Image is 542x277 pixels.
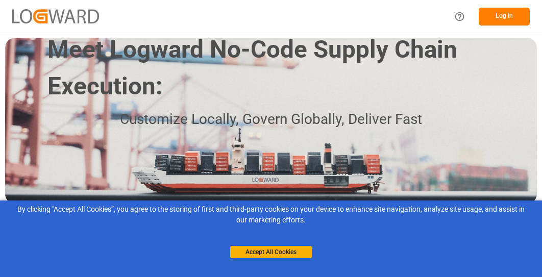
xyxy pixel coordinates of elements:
div: By clicking "Accept All Cookies”, you agree to the storing of first and third-party cookies on yo... [7,204,535,225]
img: Logward_new_orange.png [12,9,99,23]
button: Accept All Cookies [230,246,312,258]
p: Customize Locally, Govern Globally, Deliver Fast [32,108,510,131]
h1: Meet Logward No-Code Supply Chain Execution: [47,32,510,105]
button: Help Center [448,5,471,28]
button: Log In [479,8,530,26]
